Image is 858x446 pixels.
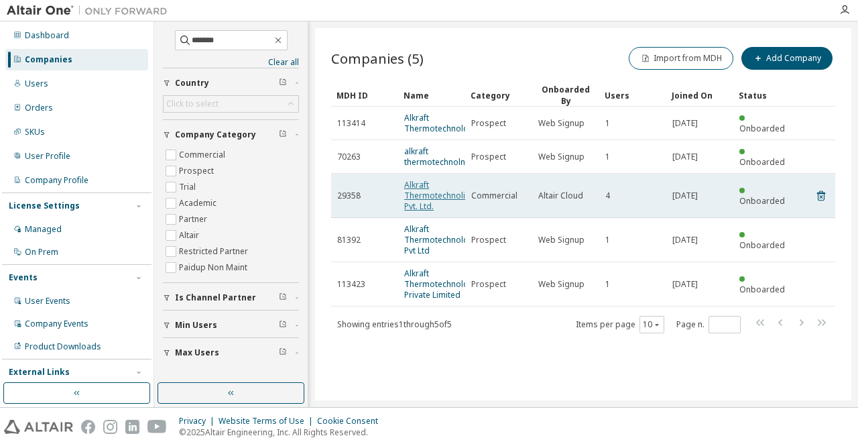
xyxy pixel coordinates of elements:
span: Web Signup [538,152,585,162]
span: [DATE] [672,118,698,129]
label: Partner [179,211,210,227]
button: Min Users [163,311,299,340]
span: Clear filter [279,129,287,140]
span: 1 [605,152,610,162]
span: Page n. [676,316,741,333]
span: Altair Cloud [538,190,583,201]
div: Onboarded By [538,84,594,107]
span: 81392 [337,235,361,245]
div: Click to select [164,96,298,112]
div: Events [9,272,38,283]
span: Prospect [471,279,506,290]
span: Clear filter [279,292,287,303]
div: Company Profile [25,175,88,186]
label: Trial [179,179,198,195]
span: Onboarded [739,195,785,207]
span: 29358 [337,190,361,201]
span: 4 [605,190,610,201]
div: Managed [25,224,62,235]
div: Privacy [179,416,219,427]
a: Clear all [163,57,299,68]
div: License Settings [9,201,80,211]
img: linkedin.svg [125,420,139,434]
div: Companies [25,54,72,65]
div: Product Downloads [25,341,101,352]
span: 113423 [337,279,365,290]
span: Clear filter [279,320,287,331]
span: Clear filter [279,78,287,89]
button: Add Company [741,47,833,70]
p: © 2025 Altair Engineering, Inc. All Rights Reserved. [179,427,386,438]
div: Click to select [166,99,219,109]
span: Onboarded [739,156,785,168]
div: Joined On [672,85,728,106]
img: facebook.svg [81,420,95,434]
img: instagram.svg [103,420,117,434]
span: [DATE] [672,279,698,290]
div: MDH ID [336,85,393,106]
div: Website Terms of Use [219,416,317,427]
label: Commercial [179,147,228,163]
span: Onboarded [739,239,785,251]
span: [DATE] [672,235,698,245]
span: 1 [605,118,610,129]
div: Dashboard [25,30,69,41]
button: 10 [643,319,661,330]
div: Users [605,85,661,106]
span: [DATE] [672,152,698,162]
a: Alkraft Thermotechnologies Pvt Ltd [404,223,485,256]
span: 1 [605,279,610,290]
div: External Links [9,367,70,378]
span: Web Signup [538,279,585,290]
div: Cookie Consent [317,416,386,427]
img: Altair One [7,4,174,17]
span: Prospect [471,118,506,129]
span: Clear filter [279,347,287,358]
div: Name [404,85,460,106]
span: Is Channel Partner [175,292,256,303]
div: User Profile [25,151,70,162]
span: 1 [605,235,610,245]
div: User Events [25,296,70,306]
span: Min Users [175,320,217,331]
button: Import from MDH [629,47,733,70]
span: Onboarded [739,123,785,134]
span: Onboarded [739,284,785,295]
a: Alkraft Thermotechnologies [404,112,485,134]
span: Country [175,78,209,89]
span: Companies (5) [331,49,424,68]
span: 113414 [337,118,365,129]
span: Showing entries 1 through 5 of 5 [337,319,452,330]
div: Orders [25,103,53,113]
span: Web Signup [538,118,585,129]
span: Web Signup [538,235,585,245]
label: Restricted Partner [179,243,251,260]
a: Alkraft Thermotechnoligies Pvt. Ltd. [404,179,482,212]
button: Is Channel Partner [163,283,299,313]
label: Prospect [179,163,217,179]
label: Academic [179,195,219,211]
button: Country [163,68,299,98]
span: Prospect [471,152,506,162]
span: Items per page [576,316,664,333]
label: Paidup Non Maint [179,260,250,276]
div: On Prem [25,247,58,258]
div: Status [739,85,795,106]
img: youtube.svg [147,420,167,434]
div: Users [25,78,48,89]
img: altair_logo.svg [4,420,73,434]
span: Prospect [471,235,506,245]
span: Commercial [471,190,517,201]
div: SKUs [25,127,45,137]
button: Company Category [163,120,299,150]
span: [DATE] [672,190,698,201]
a: alkraft thermotechnolnogies [404,146,487,168]
span: Company Category [175,129,256,140]
button: Max Users [163,338,299,368]
a: Alkraft Thermotechnologies Private Limited [404,268,485,300]
div: Category [471,85,527,106]
div: Company Events [25,319,88,329]
span: 70263 [337,152,361,162]
span: Max Users [175,347,219,358]
label: Altair [179,227,202,243]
